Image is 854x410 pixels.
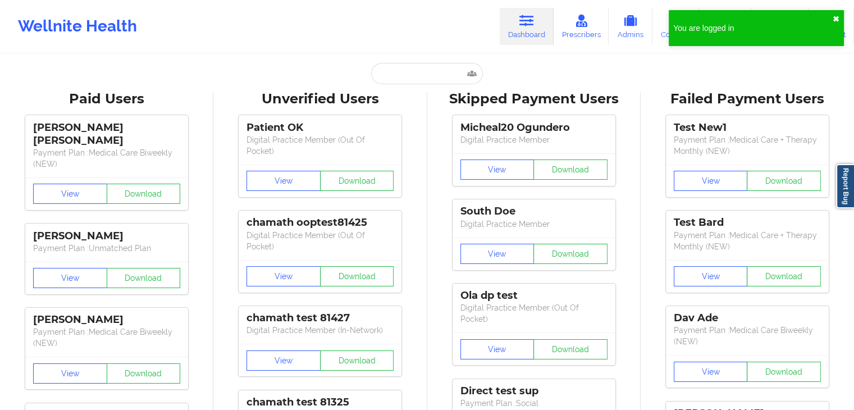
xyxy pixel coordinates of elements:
[747,362,821,382] button: Download
[435,90,633,108] div: Skipped Payment Users
[107,363,181,384] button: Download
[554,8,609,45] a: Prescribers
[460,385,608,398] div: Direct test sup
[674,230,821,252] p: Payment Plan : Medical Care + Therapy Monthly (NEW)
[533,160,608,180] button: Download
[33,326,180,349] p: Payment Plan : Medical Care Biweekly (NEW)
[674,121,821,134] div: Test New1
[246,134,394,157] p: Digital Practice Member (Out Of Pocket)
[33,230,180,243] div: [PERSON_NAME]
[500,8,554,45] a: Dashboard
[533,244,608,264] button: Download
[8,90,205,108] div: Paid Users
[246,121,394,134] div: Patient OK
[747,266,821,286] button: Download
[320,350,394,371] button: Download
[320,266,394,286] button: Download
[674,312,821,325] div: Dav Ade
[33,243,180,254] p: Payment Plan : Unmatched Plan
[833,15,839,24] button: close
[33,268,107,288] button: View
[221,90,419,108] div: Unverified Users
[460,398,608,409] p: Payment Plan : Social
[673,22,833,34] div: You are logged in
[33,184,107,204] button: View
[460,302,608,325] p: Digital Practice Member (Out Of Pocket)
[33,313,180,326] div: [PERSON_NAME]
[460,289,608,302] div: Ola dp test
[33,147,180,170] p: Payment Plan : Medical Care Biweekly (NEW)
[246,230,394,252] p: Digital Practice Member (Out Of Pocket)
[747,171,821,191] button: Download
[460,205,608,218] div: South Doe
[460,244,535,264] button: View
[246,266,321,286] button: View
[836,164,854,208] a: Report Bug
[609,8,652,45] a: Admins
[246,171,321,191] button: View
[246,312,394,325] div: chamath test 81427
[674,216,821,229] div: Test Bard
[107,184,181,204] button: Download
[674,266,748,286] button: View
[674,362,748,382] button: View
[460,218,608,230] p: Digital Practice Member
[460,134,608,145] p: Digital Practice Member
[246,396,394,409] div: chamath test 81325
[674,134,821,157] p: Payment Plan : Medical Care + Therapy Monthly (NEW)
[33,363,107,384] button: View
[460,339,535,359] button: View
[246,350,321,371] button: View
[246,216,394,229] div: chamath ooptest81425
[652,8,699,45] a: Coaches
[460,121,608,134] div: Micheal20 Ogundero
[674,171,748,191] button: View
[107,268,181,288] button: Download
[649,90,846,108] div: Failed Payment Users
[674,325,821,347] p: Payment Plan : Medical Care Biweekly (NEW)
[533,339,608,359] button: Download
[460,160,535,180] button: View
[246,325,394,336] p: Digital Practice Member (In-Network)
[320,171,394,191] button: Download
[33,121,180,147] div: [PERSON_NAME] [PERSON_NAME]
